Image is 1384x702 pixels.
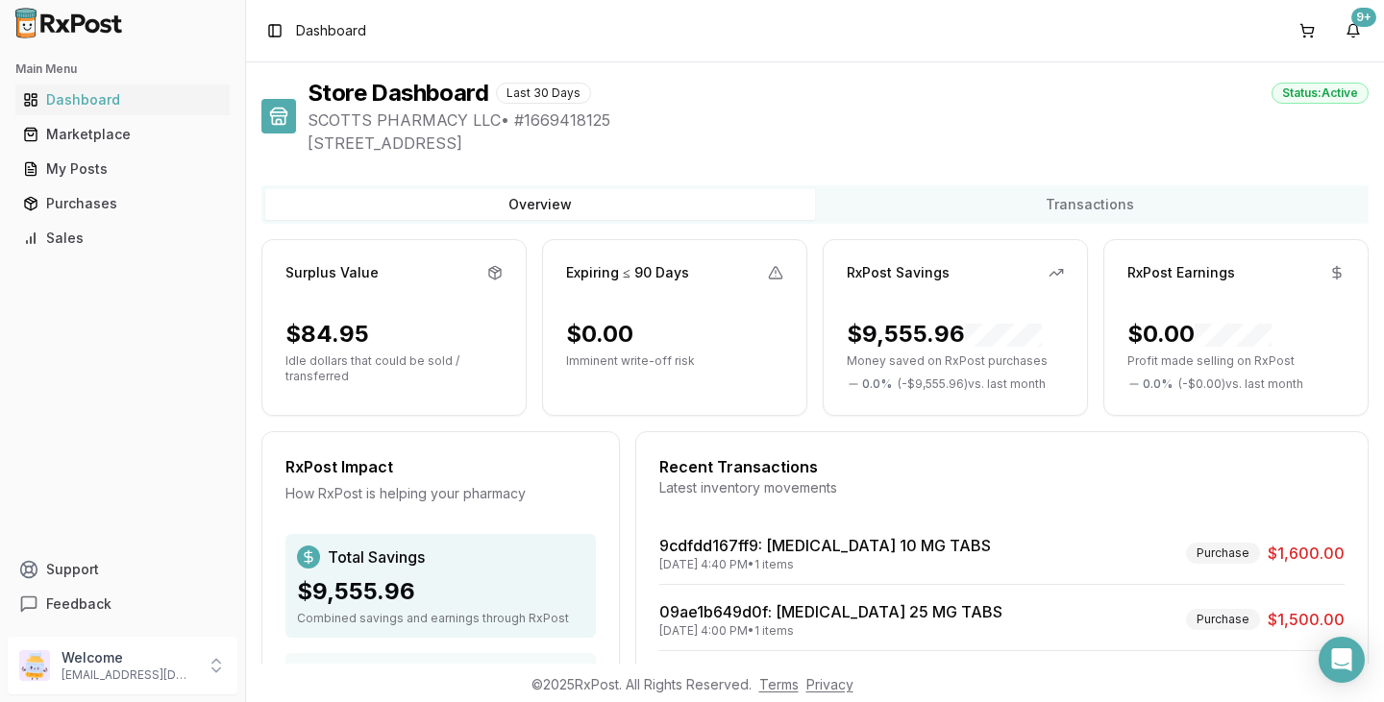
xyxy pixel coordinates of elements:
[308,78,488,109] h1: Store Dashboard
[1127,319,1272,350] div: $0.00
[46,594,111,614] span: Feedback
[297,576,584,607] div: $9,555.96
[8,154,237,184] button: My Posts
[566,353,783,369] p: Imminent write-off risk
[15,83,230,117] a: Dashboard
[496,83,591,104] div: Last 30 Days
[8,552,237,587] button: Support
[19,650,50,681] img: User avatar
[1319,637,1365,683] div: Open Intercom Messenger
[847,353,1064,369] p: Money saved on RxPost purchases
[759,676,799,692] a: Terms
[23,159,222,179] div: My Posts
[806,676,853,692] a: Privacy
[8,188,237,219] button: Purchases
[15,221,230,255] a: Sales
[62,667,195,683] p: [EMAIL_ADDRESS][DOMAIN_NAME]
[285,353,503,384] p: Idle dollars that could be sold / transferred
[659,602,1002,621] a: 09ae1b649d0f: [MEDICAL_DATA] 25 MG TABS
[1338,15,1369,46] button: 9+
[1127,263,1235,282] div: RxPost Earnings
[62,648,195,667] p: Welcome
[328,545,425,569] span: Total Savings
[297,611,584,626] div: Combined savings and earnings through RxPost
[285,455,596,478] div: RxPost Impact
[8,587,237,621] button: Feedback
[8,85,237,115] button: Dashboard
[1268,542,1345,565] span: $1,600.00
[566,319,633,350] div: $0.00
[265,189,815,220] button: Overview
[815,189,1365,220] button: Transactions
[285,319,369,350] div: $84.95
[1143,376,1173,392] span: 0.0 %
[296,21,366,40] span: Dashboard
[847,319,1042,350] div: $9,555.96
[1186,609,1260,630] div: Purchase
[847,263,950,282] div: RxPost Savings
[23,125,222,144] div: Marketplace
[566,263,689,282] div: Expiring ≤ 90 Days
[23,194,222,213] div: Purchases
[898,376,1046,392] span: ( - $9,555.96 ) vs. last month
[296,21,366,40] nav: breadcrumb
[15,61,230,77] h2: Main Menu
[15,186,230,221] a: Purchases
[659,455,1345,478] div: Recent Transactions
[8,8,131,38] img: RxPost Logo
[15,117,230,152] a: Marketplace
[1186,543,1260,564] div: Purchase
[659,478,1345,497] div: Latest inventory movements
[23,229,222,248] div: Sales
[1127,353,1345,369] p: Profit made selling on RxPost
[285,484,596,503] div: How RxPost is helping your pharmacy
[659,623,1002,639] div: [DATE] 4:00 PM • 1 items
[285,263,379,282] div: Surplus Value
[308,109,1369,132] span: SCOTTS PHARMACY LLC • # 1669418125
[1351,8,1376,27] div: 9+
[8,223,237,254] button: Sales
[862,376,892,392] span: 0.0 %
[308,132,1369,155] span: [STREET_ADDRESS]
[1272,83,1369,104] div: Status: Active
[23,90,222,109] div: Dashboard
[1268,608,1345,631] span: $1,500.00
[659,557,991,572] div: [DATE] 4:40 PM • 1 items
[15,152,230,186] a: My Posts
[659,536,991,555] a: 9cdfdd167ff9: [MEDICAL_DATA] 10 MG TABS
[1178,376,1303,392] span: ( - $0.00 ) vs. last month
[8,119,237,150] button: Marketplace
